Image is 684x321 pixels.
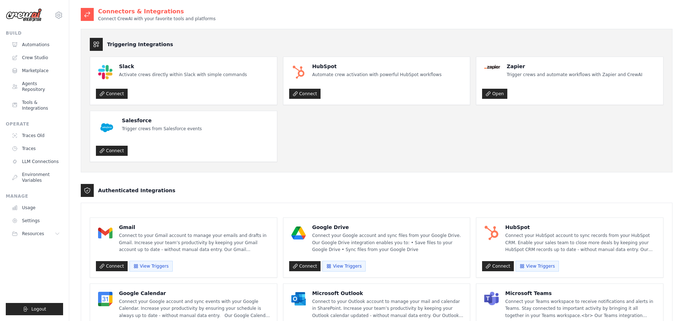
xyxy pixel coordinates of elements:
[9,156,63,167] a: LLM Connections
[129,261,173,272] button: View Triggers
[98,119,115,136] img: Salesforce Logo
[484,226,499,240] img: HubSpot Logo
[507,71,642,79] p: Trigger crews and automate workflows with Zapier and CrewAI
[98,65,112,79] img: Slack Logo
[9,65,63,76] a: Marketplace
[9,169,63,186] a: Environment Variables
[6,121,63,127] div: Operate
[505,232,657,254] p: Connect your HubSpot account to sync records from your HubSpot CRM. Enable your sales team to clo...
[505,298,657,320] p: Connect your Teams workspace to receive notifications and alerts in Teams. Stay connected to impo...
[484,65,500,69] img: Zapier Logo
[98,226,112,240] img: Gmail Logo
[122,117,202,124] h4: Salesforce
[484,292,499,306] img: Microsoft Teams Logo
[289,89,321,99] a: Connect
[119,298,271,320] p: Connect your Google account and sync events with your Google Calendar. Increase your productivity...
[312,63,442,70] h4: HubSpot
[482,261,514,271] a: Connect
[312,71,442,79] p: Automate crew activation with powerful HubSpot workflows
[482,89,507,99] a: Open
[98,16,216,22] p: Connect CrewAI with your favorite tools and platforms
[289,261,321,271] a: Connect
[312,298,464,320] p: Connect to your Outlook account to manage your mail and calendar in SharePoint. Increase your tea...
[9,97,63,114] a: Tools & Integrations
[107,41,173,48] h3: Triggering Integrations
[507,63,642,70] h4: Zapier
[291,65,306,79] img: HubSpot Logo
[31,306,46,312] span: Logout
[6,193,63,199] div: Manage
[9,215,63,227] a: Settings
[505,224,657,231] h4: HubSpot
[98,292,112,306] img: Google Calendar Logo
[98,187,175,194] h3: Authenticated Integrations
[119,63,247,70] h4: Slack
[98,7,216,16] h2: Connectors & Integrations
[516,261,559,272] button: View Triggers
[322,261,366,272] button: View Triggers
[291,226,306,240] img: Google Drive Logo
[6,8,42,22] img: Logo
[9,228,63,239] button: Resources
[312,232,464,254] p: Connect your Google account and sync files from your Google Drive. Our Google Drive integration e...
[96,261,128,271] a: Connect
[312,290,464,297] h4: Microsoft Outlook
[9,202,63,214] a: Usage
[505,290,657,297] h4: Microsoft Teams
[9,130,63,141] a: Traces Old
[312,224,464,231] h4: Google Drive
[96,146,128,156] a: Connect
[96,89,128,99] a: Connect
[122,126,202,133] p: Trigger crews from Salesforce events
[22,231,44,237] span: Resources
[119,71,247,79] p: Activate crews directly within Slack with simple commands
[119,224,271,231] h4: Gmail
[9,52,63,63] a: Crew Studio
[119,290,271,297] h4: Google Calendar
[9,78,63,95] a: Agents Repository
[9,39,63,50] a: Automations
[6,303,63,315] button: Logout
[9,143,63,154] a: Traces
[6,30,63,36] div: Build
[291,292,306,306] img: Microsoft Outlook Logo
[119,232,271,254] p: Connect to your Gmail account to manage your emails and drafts in Gmail. Increase your team’s pro...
